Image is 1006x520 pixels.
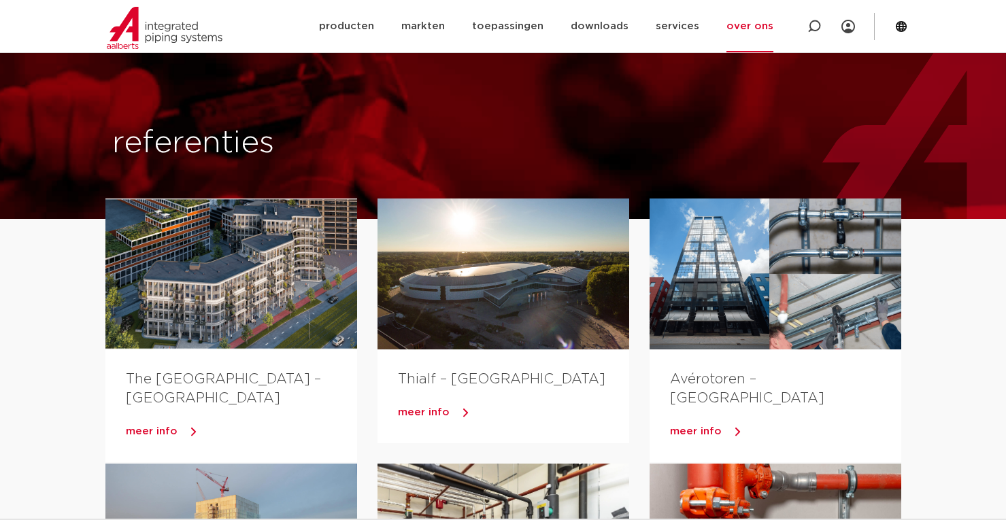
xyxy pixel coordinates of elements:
a: Avérotoren – [GEOGRAPHIC_DATA] [670,372,824,405]
a: meer info [670,421,901,442]
span: meer info [126,426,178,436]
a: The [GEOGRAPHIC_DATA] – [GEOGRAPHIC_DATA] [126,372,321,405]
a: meer info [398,402,629,423]
span: meer info [398,407,450,417]
span: meer info [670,426,722,436]
a: meer info [126,421,357,442]
a: Thialf – [GEOGRAPHIC_DATA] [398,372,605,386]
h1: referenties [112,122,497,165]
